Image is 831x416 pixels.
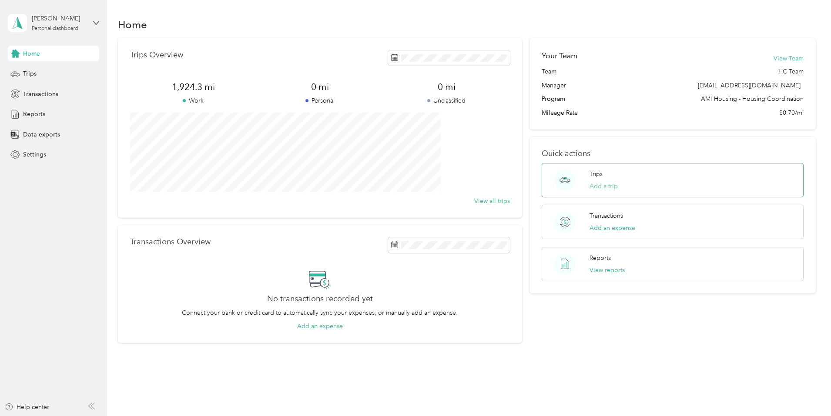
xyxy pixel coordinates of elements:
[542,94,565,103] span: Program
[257,81,383,93] span: 0 mi
[383,96,510,105] p: Unclassified
[590,223,635,233] button: Add an expense
[130,81,257,93] span: 1,924.3 mi
[590,211,623,220] p: Transactions
[778,67,804,76] span: HC Team
[383,81,510,93] span: 0 mi
[698,82,801,89] span: [EMAIL_ADDRESS][DOMAIN_NAME]
[130,237,211,246] p: Transactions Overview
[23,90,58,99] span: Transactions
[130,96,257,105] p: Work
[118,20,147,29] h1: Home
[542,149,804,158] p: Quick actions
[32,26,78,31] div: Personal dashboard
[257,96,383,105] p: Personal
[23,49,40,58] span: Home
[297,322,343,331] button: Add an expense
[32,14,86,23] div: [PERSON_NAME]
[542,81,566,90] span: Manager
[5,403,49,412] button: Help center
[779,108,804,117] span: $0.70/mi
[267,294,373,303] h2: No transactions recorded yet
[590,266,625,275] button: View reports
[23,150,46,159] span: Settings
[782,367,831,416] iframe: Everlance-gr Chat Button Frame
[590,170,603,179] p: Trips
[23,110,45,119] span: Reports
[23,69,37,78] span: Trips
[474,196,510,206] button: View all trips
[542,108,578,117] span: Mileage Rate
[542,50,577,61] h2: Your Team
[590,253,611,263] p: Reports
[774,54,804,63] button: View Team
[23,130,60,139] span: Data exports
[701,94,804,103] span: AMI Housing - Housing Coordination
[182,308,458,317] p: Connect your bank or credit card to automatically sync your expenses, or manually add an expense.
[590,182,618,191] button: Add a trip
[130,50,183,60] p: Trips Overview
[542,67,556,76] span: Team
